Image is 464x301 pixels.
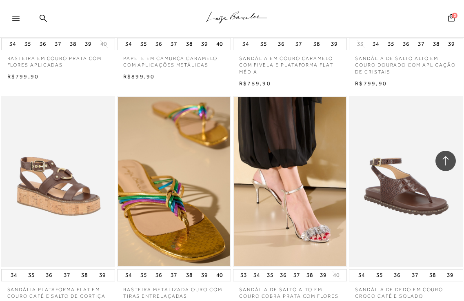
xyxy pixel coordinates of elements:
button: 0 [446,13,457,25]
button: 39 [199,38,210,50]
button: 34 [8,270,20,281]
button: 34 [356,270,367,281]
button: 40 [214,38,225,50]
button: 33 [238,270,249,281]
button: 37 [168,38,180,50]
button: 37 [293,38,304,50]
button: 39 [329,38,340,50]
span: 0 [452,13,457,18]
button: 33 [355,40,366,48]
a: SANDÁLIA EM COURO CARAMELO COM FIVELA E PLATAFORMA FLAT MÉDIA [233,50,347,76]
button: 36 [278,270,289,281]
button: 34 [240,38,251,50]
button: 37 [291,270,302,281]
button: 34 [7,38,18,50]
button: 35 [374,270,385,281]
button: 38 [311,38,322,50]
button: 36 [391,270,403,281]
span: R$799,90 [7,73,39,80]
button: 34 [123,38,134,50]
img: RASTEIRA METALIZADA OURO COM TIRAS ENTRELAÇADAS MULTICOLORIDAS AZUL ROSA E VERDE [118,97,230,266]
button: 39 [97,270,108,281]
button: 38 [184,38,195,50]
button: 36 [43,270,55,281]
button: 40 [98,40,109,48]
span: R$899,90 [123,73,155,80]
button: 39 [317,270,329,281]
button: 34 [123,270,134,281]
button: 35 [138,38,149,50]
button: 34 [370,38,382,50]
button: 39 [444,270,456,281]
button: 39 [199,270,210,281]
button: 37 [168,270,180,281]
button: 36 [37,38,49,50]
button: 38 [67,38,79,50]
button: 35 [138,270,149,281]
button: 38 [79,270,90,281]
a: SANDÁLIA DE DEDO EM COURO CROCO CAFÉ E SOLADO TRATORADO SANDÁLIA DE DEDO EM COURO CROCO CAFÉ E SO... [350,97,462,266]
button: 37 [61,270,73,281]
a: SANDÁLIA DE SALTO ALTO EM COURO DOURADO COM APLICAÇÃO DE CRISTAIS [349,50,463,76]
button: 35 [22,38,33,50]
button: 40 [331,271,342,279]
a: SANDÁLIA DE SALTO ALTO EM COURO COBRA PRATA COM FLORES APLICADAS SANDÁLIA DE SALTO ALTO EM COURO ... [234,97,346,266]
button: 36 [400,38,412,50]
button: 35 [385,38,397,50]
img: SANDÁLIA DE DEDO EM COURO CROCO CAFÉ E SOLADO TRATORADO [350,97,462,266]
span: R$759,90 [239,80,271,87]
button: 40 [214,270,225,281]
button: 36 [275,38,287,50]
a: RASTEIRA EM COURO PRATA COM FLORES APLICADAS [1,50,115,69]
img: SANDÁLIA DE SALTO ALTO EM COURO COBRA PRATA COM FLORES APLICADAS [234,97,346,266]
img: SANDÁLIA PLATAFORMA FLAT EM COURO CAFÉ E SALTO DE CORTIÇA [2,97,114,266]
a: PAPETE EM CAMURÇA CARAMELO COM APLICAÇÕES METÁLICAS [117,50,231,69]
button: 39 [82,38,94,50]
button: 36 [153,38,164,50]
button: 37 [409,270,421,281]
button: 37 [52,38,64,50]
button: 35 [26,270,37,281]
button: 35 [264,270,276,281]
button: 37 [415,38,427,50]
button: 35 [258,38,269,50]
button: 39 [446,38,457,50]
a: RASTEIRA METALIZADA OURO COM TIRAS ENTRELAÇADAS MULTICOLORIDAS AZUL ROSA E VERDE RASTEIRA METALIZ... [118,97,230,266]
button: 38 [304,270,315,281]
a: SANDÁLIA PLATAFORMA FLAT EM COURO CAFÉ E SALTO DE CORTIÇA SANDÁLIA PLATAFORMA FLAT EM COURO CAFÉ ... [2,97,114,266]
button: 38 [431,38,442,50]
button: 34 [251,270,262,281]
a: SANDÁLIA PLATAFORMA FLAT EM COURO CAFÉ E SALTO DE CORTIÇA [1,281,115,300]
span: R$799,90 [355,80,387,87]
button: 38 [184,270,195,281]
button: 38 [427,270,438,281]
button: 36 [153,270,164,281]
